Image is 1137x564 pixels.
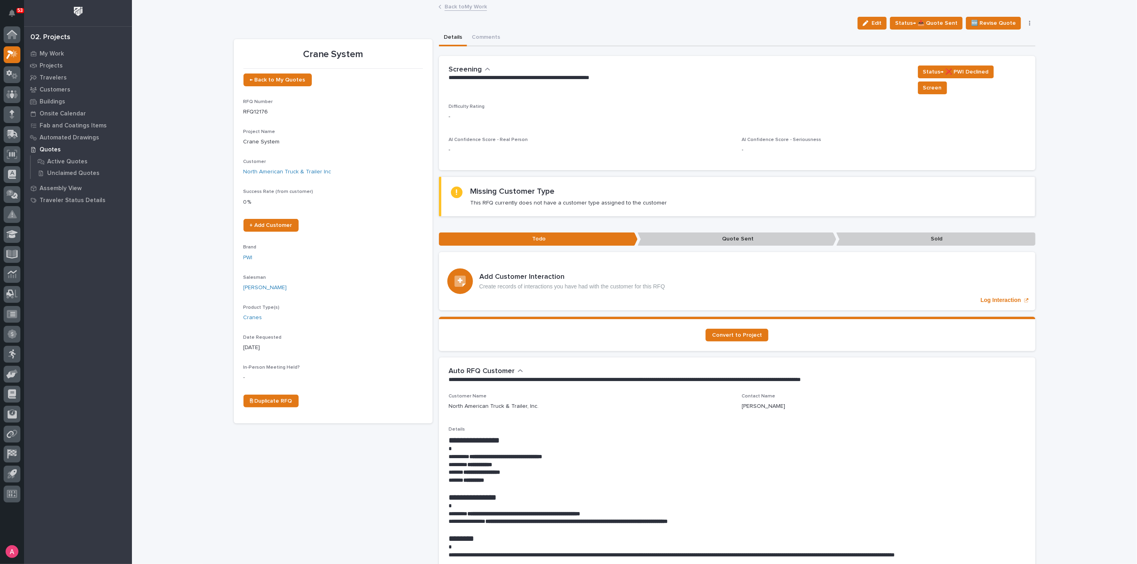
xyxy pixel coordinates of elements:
[449,66,482,74] h2: Screening
[24,119,132,131] a: Fab and Coatings Items
[40,122,107,129] p: Fab and Coatings Items
[243,159,266,164] span: Customer
[836,232,1035,246] p: Sold
[243,335,282,340] span: Date Requested
[449,367,515,376] h2: Auto RFQ Customer
[24,182,132,194] a: Assembly View
[40,134,99,141] p: Automated Drawings
[243,73,312,86] a: ← Back to My Quotes
[243,284,287,292] a: [PERSON_NAME]
[24,71,132,83] a: Travelers
[449,402,539,411] p: North American Truck & Trailer, Inc.
[24,48,132,60] a: My Work
[18,8,23,13] p: 53
[40,86,70,93] p: Customers
[467,30,505,46] button: Comments
[243,344,423,352] p: [DATE]
[858,17,887,30] button: Edit
[24,60,132,71] a: Projects
[742,137,822,142] span: AI Confidence Score - Seriousness
[971,18,1016,28] span: 🆕 Revise Quote
[24,95,132,107] a: Buildings
[439,30,467,46] button: Details
[872,20,882,27] span: Edit
[479,273,665,282] h3: Add Customer Interaction
[918,66,994,78] button: Status→ ❌ PWI Declined
[742,394,776,399] span: Contact Name
[966,17,1021,30] button: 🆕 Revise Quote
[71,4,86,19] img: Workspace Logo
[40,98,65,105] p: Buildings
[243,245,257,250] span: Brand
[47,158,88,165] p: Active Quotes
[40,74,67,81] p: Travelers
[449,146,732,154] p: -
[30,33,70,42] div: 02. Projects
[981,297,1021,304] p: Log Interaction
[742,402,786,411] p: [PERSON_NAME]
[250,222,292,228] span: + Add Customer
[243,198,423,207] p: 0 %
[243,49,423,60] p: Crane System
[243,219,299,232] a: + Add Customer
[4,5,20,22] button: Notifications
[24,83,132,95] a: Customers
[449,427,465,432] span: Details
[439,232,638,246] p: Todo
[449,66,491,74] button: Screening
[47,170,100,177] p: Unclaimed Quotes
[918,81,947,94] button: Screen
[24,107,132,119] a: Onsite Calendar
[890,17,963,30] button: Status→ 📤 Quote Sent
[449,113,1026,121] p: -
[243,275,266,280] span: Salesman
[31,167,132,179] a: Unclaimed Quotes
[24,143,132,155] a: Quotes
[638,232,836,246] p: Quote Sent
[24,194,132,206] a: Traveler Status Details
[243,365,300,370] span: In-Person Meeting Held?
[243,189,313,194] span: Success Rate (from customer)
[31,156,132,167] a: Active Quotes
[895,18,957,28] span: Status→ 📤 Quote Sent
[742,146,1026,154] p: -
[243,168,331,176] a: North American Truck & Trailer Inc
[445,2,487,11] a: Back toMy Work
[40,197,106,204] p: Traveler Status Details
[712,332,762,338] span: Convert to Project
[243,138,423,146] p: Crane System
[243,254,253,262] a: PWI
[243,373,423,382] p: -
[10,10,20,22] div: Notifications53
[250,77,305,83] span: ← Back to My Quotes
[40,146,61,153] p: Quotes
[250,398,292,404] span: ⎘ Duplicate RFQ
[471,199,667,207] p: This RFQ currently does not have a customer type assigned to the customer
[243,395,299,407] a: ⎘ Duplicate RFQ
[243,108,423,116] p: RFQ12176
[449,367,523,376] button: Auto RFQ Customer
[40,62,63,70] p: Projects
[40,50,64,58] p: My Work
[243,305,280,310] span: Product Type(s)
[923,67,989,77] span: Status→ ❌ PWI Declined
[449,104,485,109] span: Difficulty Rating
[24,131,132,143] a: Automated Drawings
[243,129,275,134] span: Project Name
[439,252,1035,310] a: Log Interaction
[479,283,665,290] p: Create records of interactions you have had with the customer for this RFQ
[706,329,768,342] a: Convert to Project
[923,83,942,93] span: Screen
[449,137,528,142] span: AI Confidence Score - Real Person
[40,110,86,117] p: Onsite Calendar
[243,99,273,104] span: RFQ Number
[4,543,20,560] button: users-avatar
[471,187,555,196] h2: Missing Customer Type
[449,394,487,399] span: Customer Name
[40,185,82,192] p: Assembly View
[243,314,262,322] a: Cranes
